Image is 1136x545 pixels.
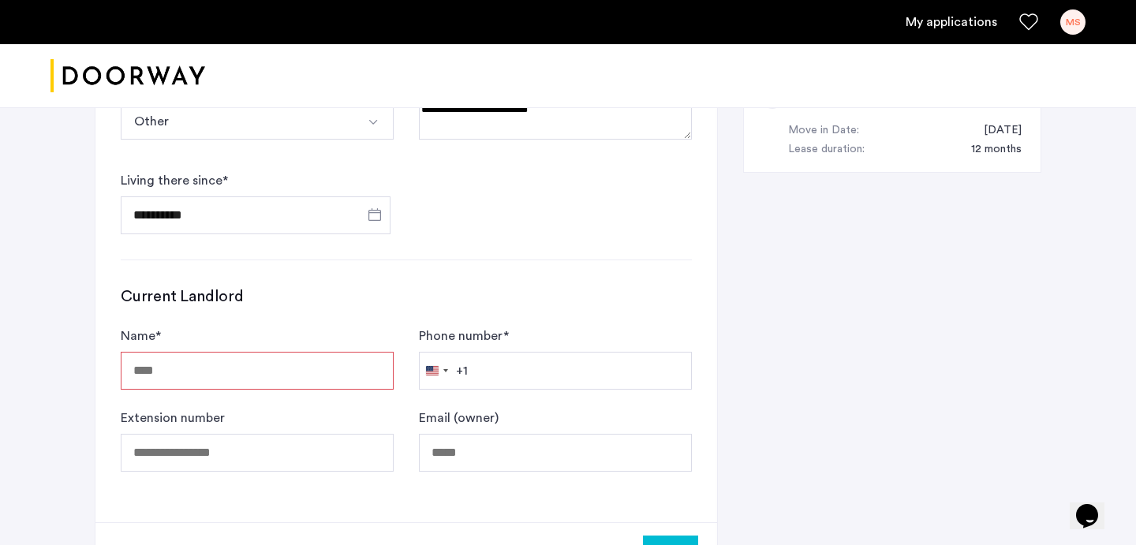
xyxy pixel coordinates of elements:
label: Living there since * [121,171,228,190]
iframe: chat widget [1070,482,1120,529]
a: Cazamio logo [50,47,205,106]
div: Lease duration: [788,140,865,159]
div: MS [1060,9,1086,35]
a: My application [906,13,997,32]
div: Move in Date: [788,121,859,140]
label: Phone number * [419,327,509,345]
button: Select option [121,102,357,140]
button: Open calendar [365,205,384,224]
img: logo [50,47,205,106]
label: Email (owner) [419,409,499,427]
a: Favorites [1019,13,1038,32]
label: Name * [121,327,161,345]
div: 09/01/2025 [968,121,1022,140]
img: arrow [367,116,379,129]
label: Extension number [121,409,225,427]
button: Select option [356,102,394,140]
div: +1 [456,361,468,380]
h3: Current Landlord [121,286,692,308]
button: Selected country [420,353,468,389]
div: 12 months [955,140,1022,159]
